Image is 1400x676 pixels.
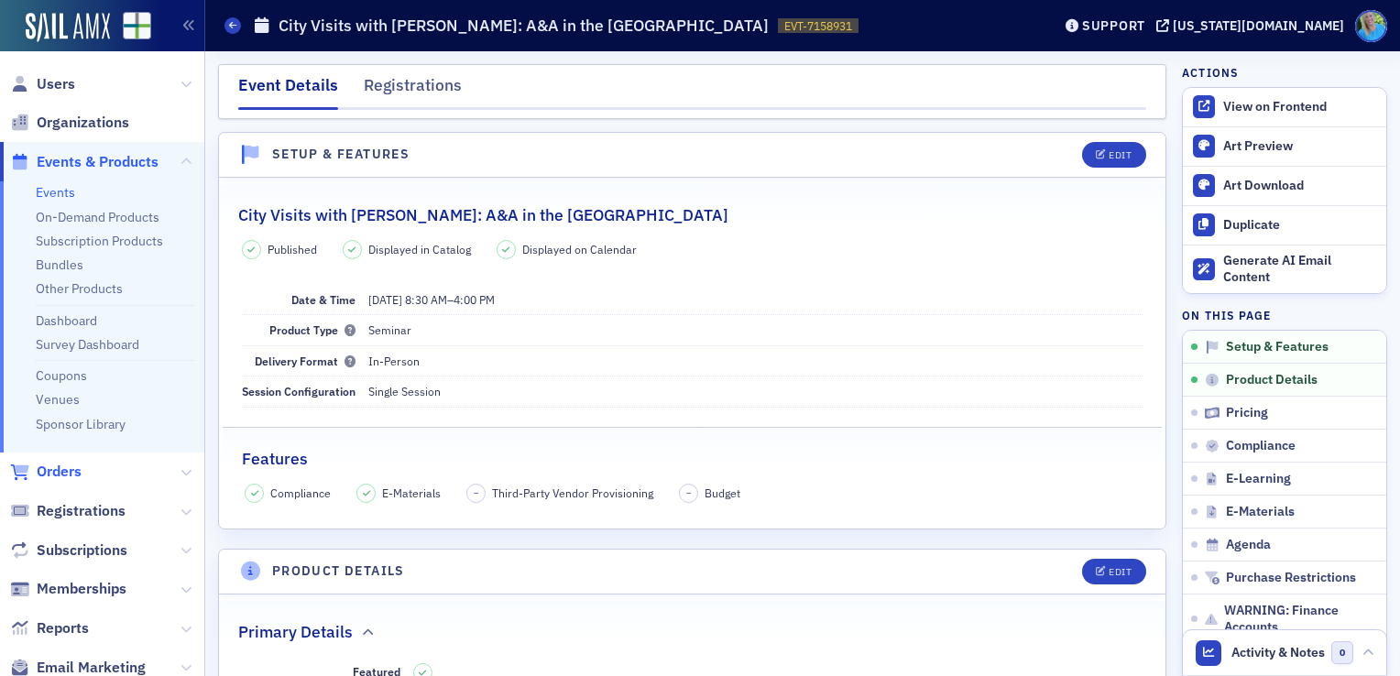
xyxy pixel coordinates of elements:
time: 4:00 PM [454,292,495,307]
a: Orders [10,462,82,482]
h2: Features [242,447,308,471]
span: Events & Products [37,152,159,172]
a: Bundles [36,256,83,273]
div: Art Download [1223,178,1377,194]
span: Third-Party Vendor Provisioning [492,485,653,501]
span: [DATE] [368,292,402,307]
span: Product Type [269,322,355,337]
a: Users [10,74,75,94]
a: Registrations [10,501,126,521]
span: Published [268,241,317,257]
a: Subscription Products [36,233,163,249]
span: Organizations [37,113,129,133]
span: EVT-7158931 [784,18,852,34]
div: Generate AI Email Content [1223,253,1377,285]
span: Registrations [37,501,126,521]
span: Purchase Restrictions [1226,570,1356,586]
span: – [686,486,692,499]
span: Delivery Format [255,354,355,368]
span: Users [37,74,75,94]
span: Subscriptions [37,540,127,561]
span: Compliance [1226,438,1296,454]
h4: On this page [1182,307,1387,323]
span: Budget [705,485,740,501]
span: – [474,486,479,499]
span: Memberships [37,579,126,599]
span: Product Details [1226,372,1318,388]
span: Activity & Notes [1231,643,1325,662]
a: Memberships [10,579,126,599]
span: E-Materials [1226,504,1295,520]
div: View on Frontend [1223,99,1377,115]
span: E-Learning [1226,471,1291,487]
button: Edit [1082,142,1145,168]
a: Events [36,184,75,201]
div: Registrations [364,73,462,107]
h2: City Visits with [PERSON_NAME]: A&A in the [GEOGRAPHIC_DATA] [238,203,728,227]
span: E-Materials [382,485,441,501]
a: Survey Dashboard [36,336,139,353]
span: – [368,292,495,307]
h4: Setup & Features [272,145,410,164]
span: 0 [1331,641,1354,664]
span: Session Configuration [242,384,355,398]
a: Coupons [36,367,87,384]
button: Generate AI Email Content [1183,245,1386,294]
span: Compliance [270,485,331,501]
span: WARNING: Finance Accounts [1224,603,1378,635]
img: SailAMX [123,12,151,40]
h4: Actions [1182,64,1239,81]
span: In-Person [368,354,420,368]
div: Event Details [238,73,338,110]
a: Dashboard [36,312,97,329]
button: [US_STATE][DOMAIN_NAME] [1156,19,1351,32]
a: Sponsor Library [36,416,126,432]
a: Venues [36,391,80,408]
span: Pricing [1226,405,1268,421]
button: Duplicate [1183,205,1386,245]
div: Support [1082,17,1145,34]
span: Seminar [368,322,411,337]
a: Reports [10,618,89,638]
a: Events & Products [10,152,159,172]
a: Organizations [10,113,129,133]
span: Profile [1355,10,1387,42]
span: Displayed in Catalog [368,241,471,257]
h2: Primary Details [238,620,353,644]
div: Art Preview [1223,138,1377,155]
a: Other Products [36,280,123,297]
button: Edit [1082,559,1145,584]
div: Edit [1109,150,1132,160]
h1: City Visits with [PERSON_NAME]: A&A in the [GEOGRAPHIC_DATA] [279,15,769,37]
a: View on Frontend [1183,88,1386,126]
span: Displayed on Calendar [522,241,637,257]
a: On-Demand Products [36,209,159,225]
span: Date & Time [291,292,355,307]
a: Subscriptions [10,540,127,561]
a: View Homepage [110,12,151,43]
span: Setup & Features [1226,339,1329,355]
h4: Product Details [272,562,405,581]
img: SailAMX [26,13,110,42]
a: Art Download [1183,166,1386,205]
a: Art Preview [1183,127,1386,166]
div: Edit [1109,567,1132,577]
span: Orders [37,462,82,482]
div: Duplicate [1223,217,1377,234]
div: [US_STATE][DOMAIN_NAME] [1173,17,1344,34]
span: Reports [37,618,89,638]
time: 8:30 AM [405,292,447,307]
span: Agenda [1226,537,1271,553]
span: Single Session [368,384,441,398]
